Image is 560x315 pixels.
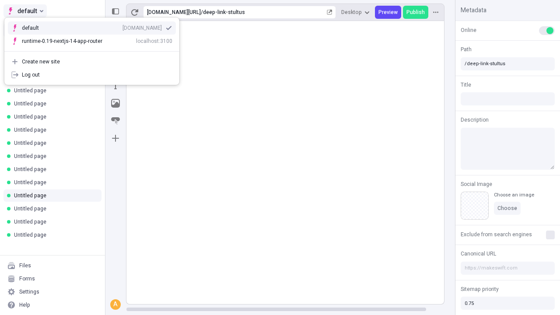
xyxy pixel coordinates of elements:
[338,6,373,19] button: Desktop
[14,179,94,186] div: Untitled page
[108,78,123,94] button: Text
[19,275,35,282] div: Forms
[406,9,425,16] span: Publish
[122,24,162,31] div: [DOMAIN_NAME]
[111,300,120,309] div: A
[341,9,362,16] span: Desktop
[375,6,401,19] button: Preview
[22,38,102,45] div: runtime-0.19-nextjs-14-app-router
[14,192,94,199] div: Untitled page
[461,81,471,89] span: Title
[461,231,532,238] span: Exclude from search engines
[461,285,499,293] span: Sitemap priority
[19,262,31,269] div: Files
[378,9,398,16] span: Preview
[461,262,555,275] input: https://makeswift.com
[108,113,123,129] button: Button
[461,116,489,124] span: Description
[147,9,201,16] div: [URL][DOMAIN_NAME]
[14,140,94,147] div: Untitled page
[14,218,94,225] div: Untitled page
[108,95,123,111] button: Image
[14,113,94,120] div: Untitled page
[461,250,496,258] span: Canonical URL
[461,26,476,34] span: Online
[14,100,94,107] div: Untitled page
[403,6,428,19] button: Publish
[14,126,94,133] div: Untitled page
[14,166,94,173] div: Untitled page
[494,202,521,215] button: Choose
[203,9,325,16] div: deep-link-stultus
[14,205,94,212] div: Untitled page
[461,45,472,53] span: Path
[17,6,37,16] span: default
[3,4,47,17] button: Select site
[136,38,172,45] div: localhost:3100
[4,18,179,51] div: Suggestions
[19,288,39,295] div: Settings
[19,301,30,308] div: Help
[22,24,52,31] div: default
[461,180,492,188] span: Social Image
[14,231,94,238] div: Untitled page
[497,205,517,212] span: Choose
[14,87,94,94] div: Untitled page
[201,9,203,16] div: /
[494,192,534,198] div: Choose an image
[14,153,94,160] div: Untitled page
